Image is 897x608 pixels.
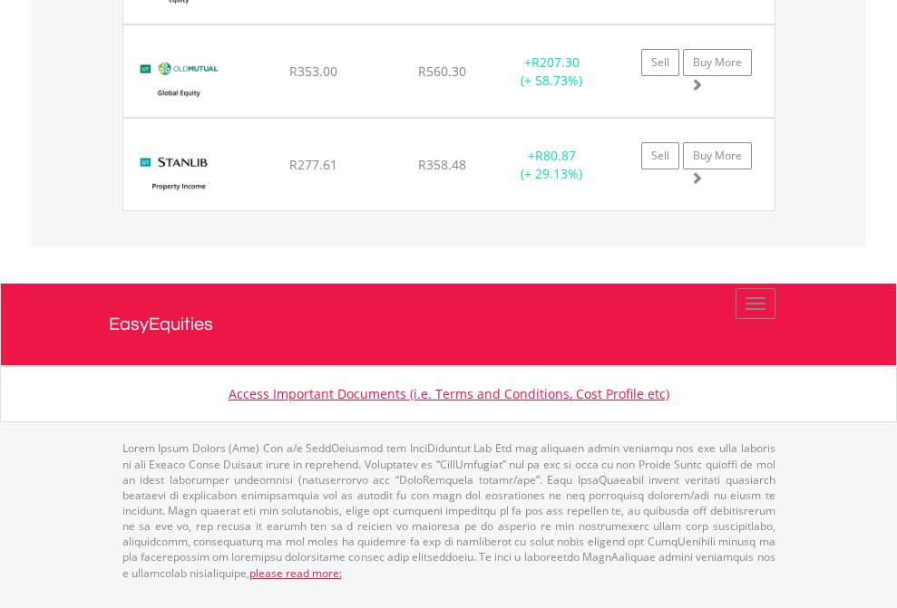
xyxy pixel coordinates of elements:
a: Sell [641,142,679,169]
span: R560.30 [418,63,466,80]
span: R358.48 [418,156,466,173]
span: R80.87 [535,147,576,164]
img: UT.ZA.OMGB1.png [132,48,224,112]
span: R207.30 [531,53,580,71]
a: Access Important Documents (i.e. Terms and Conditions, Cost Profile etc) [229,385,669,402]
div: + (+ 29.13%) [495,147,609,183]
a: Sell [641,49,679,76]
span: R277.61 [289,156,337,173]
a: EasyEquities [109,284,789,365]
a: Buy More [683,142,752,169]
a: Buy More [683,49,752,76]
div: + (+ 58.73%) [495,53,609,90]
p: Lorem Ipsum Dolors (Ame) Con a/e SeddOeiusmod tem InciDiduntut Lab Etd mag aliquaen admin veniamq... [122,440,775,580]
img: UT.ZA.SPIFC3.png [132,141,224,206]
a: please read more: [249,565,342,581]
span: R353.00 [289,63,337,80]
